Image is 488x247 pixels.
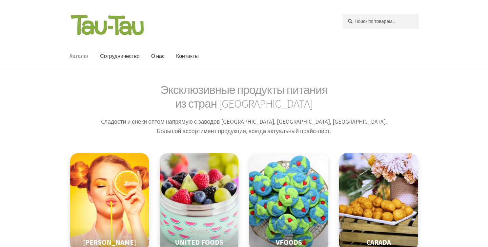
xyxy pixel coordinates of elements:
[70,117,418,136] p: Cладости и снеки оптом напрямую с заводов [GEOGRAPHIC_DATA], [GEOGRAPHIC_DATA], [GEOGRAPHIC_DATA]...
[171,44,204,69] a: Контакты
[160,82,328,111] span: Эксклюзивные продукты питания из стран [GEOGRAPHIC_DATA]
[64,44,94,69] a: Каталог
[343,14,418,29] input: Поиск по товарам…
[70,44,327,69] nav: Основное меню
[70,14,145,36] img: Tau-Tau
[146,44,170,69] a: О нас
[95,44,145,69] a: Сотрудничество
